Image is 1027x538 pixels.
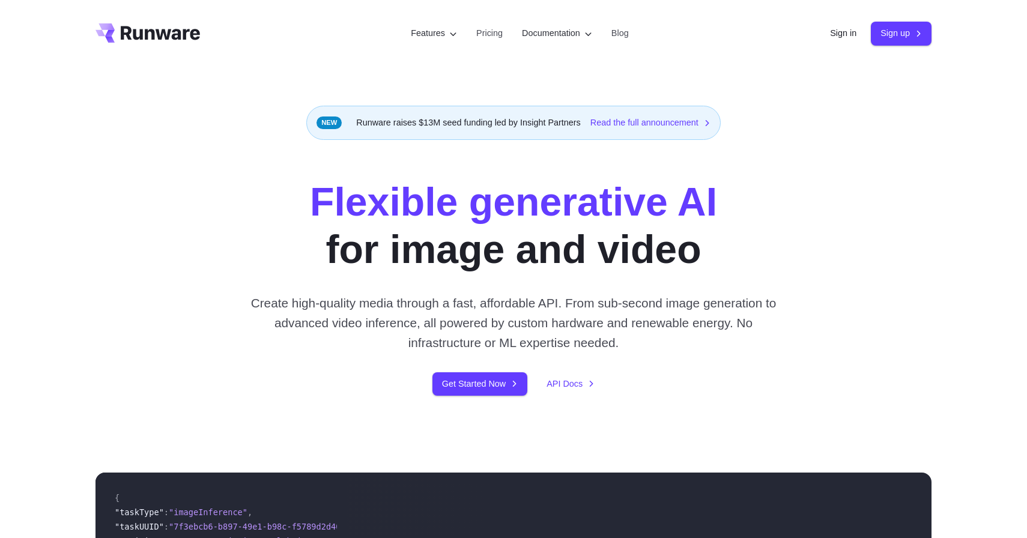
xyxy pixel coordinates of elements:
label: Features [411,26,457,40]
span: "7f3ebcb6-b897-49e1-b98c-f5789d2d40d7" [169,522,356,531]
a: Sign in [830,26,856,40]
a: Read the full announcement [590,116,710,130]
span: : [164,507,169,517]
span: "taskUUID" [115,522,164,531]
span: , [247,507,252,517]
a: Get Started Now [432,372,527,396]
div: Runware raises $13M seed funding led by Insight Partners [306,106,721,140]
a: Sign up [871,22,932,45]
span: "imageInference" [169,507,247,517]
label: Documentation [522,26,592,40]
span: : [164,522,169,531]
h1: for image and video [310,178,717,274]
a: Blog [611,26,629,40]
strong: Flexible generative AI [310,180,717,224]
p: Create high-quality media through a fast, affordable API. From sub-second image generation to adv... [246,293,781,353]
a: Pricing [476,26,503,40]
a: API Docs [547,377,595,391]
span: "taskType" [115,507,164,517]
span: { [115,493,120,503]
a: Go to / [95,23,200,43]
